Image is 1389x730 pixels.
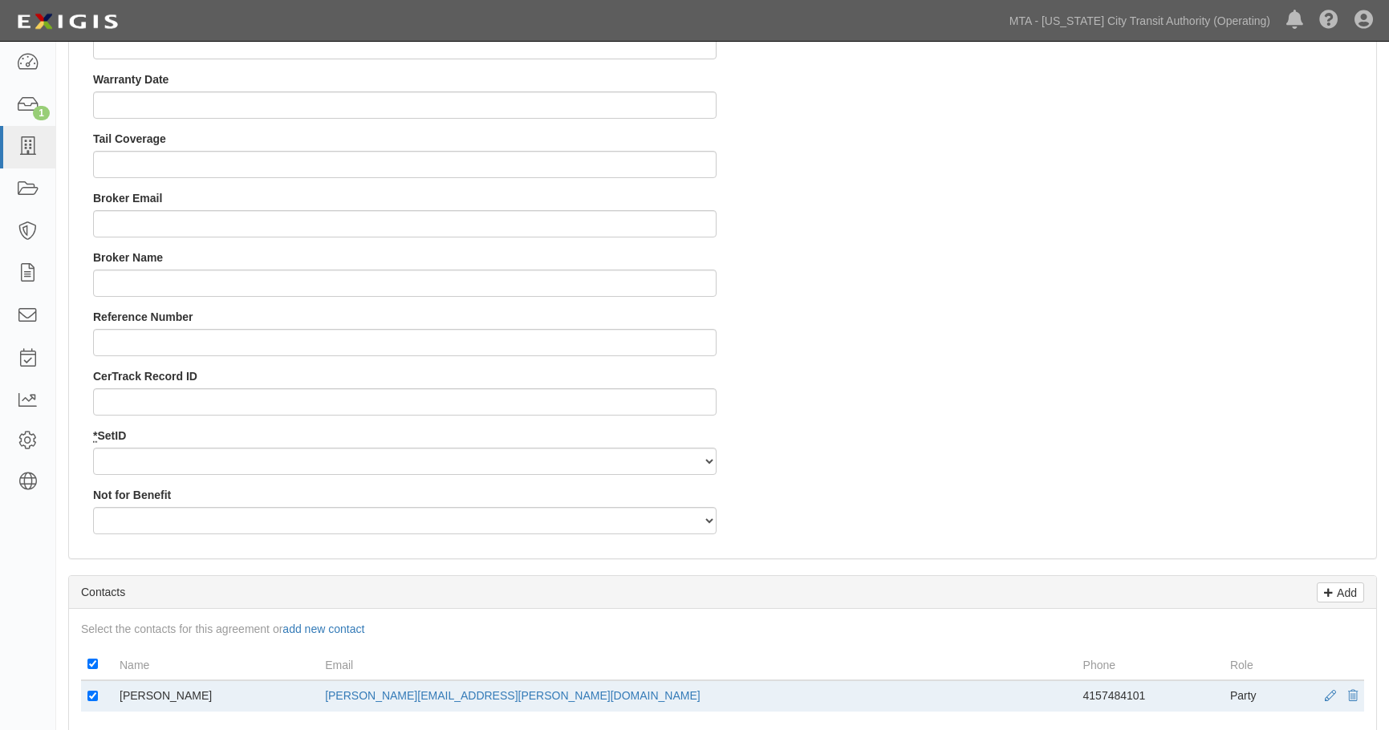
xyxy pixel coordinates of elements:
div: Select the contacts for this agreement or [69,621,1376,637]
label: Warranty Date [93,71,169,87]
th: Email [319,649,1076,680]
td: Party [1224,680,1300,712]
label: SetID [93,428,126,444]
i: Help Center - Complianz [1319,11,1338,30]
th: Phone [1077,649,1224,680]
label: Not for Benefit [93,487,171,503]
abbr: required [93,429,97,443]
td: [PERSON_NAME] [113,680,319,712]
label: CerTrack Record ID [93,368,197,384]
label: Broker Email [93,190,162,206]
label: Reference Number [93,309,193,325]
a: MTA - [US_STATE] City Transit Authority (Operating) [1001,5,1278,37]
img: Logo [12,7,123,36]
div: Contacts [69,576,1376,609]
a: Add [1317,582,1364,602]
label: Broker Name [93,249,163,266]
th: Name [113,649,319,680]
label: Tail Coverage [93,131,166,147]
a: add new contact [282,623,364,635]
div: 1 [33,106,50,120]
a: [PERSON_NAME][EMAIL_ADDRESS][PERSON_NAME][DOMAIN_NAME] [325,689,701,702]
th: Role [1224,649,1300,680]
p: Add [1333,583,1357,602]
td: 4157484101 [1077,680,1224,712]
